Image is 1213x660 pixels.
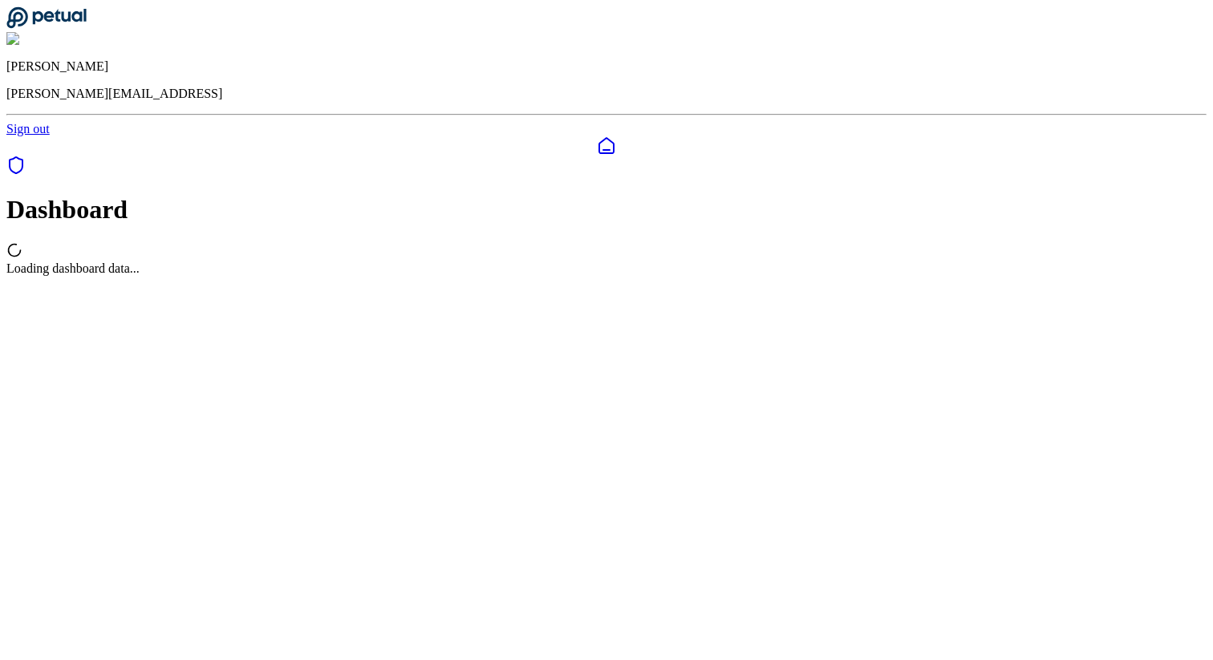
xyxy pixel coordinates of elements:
[6,164,26,177] a: SOC 1 Reports
[6,59,1207,74] p: [PERSON_NAME]
[6,261,1207,276] div: Loading dashboard data...
[6,122,50,136] a: Sign out
[6,32,117,47] img: Roberto Fernandez
[6,136,1207,156] a: Dashboard
[6,87,1207,101] p: [PERSON_NAME][EMAIL_ADDRESS]
[6,195,1207,225] h1: Dashboard
[6,18,87,31] a: Go to Dashboard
